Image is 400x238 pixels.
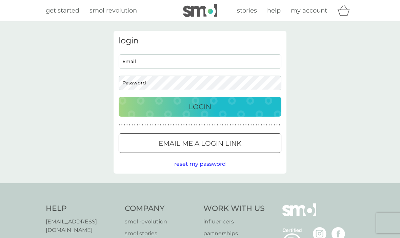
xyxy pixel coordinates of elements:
p: ● [132,123,133,127]
h3: login [119,36,281,46]
p: ● [258,123,260,127]
p: ● [134,123,136,127]
p: ● [147,123,148,127]
p: ● [186,123,187,127]
p: ● [150,123,151,127]
p: ● [165,123,166,127]
p: ● [243,123,244,127]
p: ● [261,123,262,127]
a: get started [46,6,79,16]
p: ● [196,123,198,127]
p: ● [219,123,221,127]
p: Login [189,101,211,112]
button: Login [119,97,281,117]
a: stories [237,6,257,16]
p: ● [227,123,228,127]
span: smol revolution [89,7,137,14]
p: ● [214,123,216,127]
a: smol revolution [89,6,137,16]
a: my account [291,6,327,16]
p: ● [217,123,218,127]
a: smol stories [125,229,197,238]
p: ● [181,123,182,127]
p: ● [235,123,236,127]
p: ● [119,123,120,127]
p: ● [204,123,205,127]
p: ● [212,123,213,127]
p: ● [201,123,203,127]
div: basket [337,4,354,17]
p: ● [168,123,169,127]
p: ● [139,123,141,127]
p: ● [163,123,164,127]
span: help [267,7,281,14]
p: ● [171,123,172,127]
p: ● [279,123,280,127]
h4: Help [46,203,118,214]
p: ● [137,123,138,127]
p: ● [160,123,161,127]
p: Email me a login link [159,138,241,149]
span: reset my password [174,161,226,167]
p: ● [276,123,278,127]
span: get started [46,7,79,14]
p: ● [126,123,128,127]
p: ● [173,123,174,127]
p: ● [253,123,255,127]
a: influencers [203,217,265,226]
img: smol [282,203,316,226]
p: ● [142,123,143,127]
p: ● [238,123,239,127]
a: [EMAIL_ADDRESS][DOMAIN_NAME] [46,217,118,235]
p: ● [245,123,247,127]
a: smol revolution [125,217,197,226]
h4: Company [125,203,197,214]
p: ● [121,123,123,127]
p: ● [129,123,131,127]
p: ● [271,123,273,127]
p: ● [178,123,179,127]
p: ● [230,123,231,127]
a: help [267,6,281,16]
p: ● [274,123,275,127]
p: ● [157,123,159,127]
p: ● [194,123,195,127]
p: ● [152,123,154,127]
p: ● [188,123,190,127]
p: ● [268,123,270,127]
p: ● [251,123,252,127]
span: my account [291,7,327,14]
p: ● [266,123,267,127]
p: ● [176,123,177,127]
p: ● [233,123,234,127]
p: ● [199,123,200,127]
button: Email me a login link [119,133,281,153]
p: ● [225,123,226,127]
p: ● [209,123,211,127]
p: ● [222,123,223,127]
p: ● [248,123,249,127]
img: smol [183,4,217,17]
h4: Work With Us [203,203,265,214]
p: ● [240,123,241,127]
a: partnerships [203,229,265,238]
p: ● [263,123,265,127]
button: reset my password [174,160,226,168]
p: ● [124,123,125,127]
p: ● [144,123,146,127]
p: ● [206,123,208,127]
p: ● [183,123,185,127]
p: ● [256,123,257,127]
p: ● [155,123,156,127]
p: ● [191,123,193,127]
span: stories [237,7,257,14]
